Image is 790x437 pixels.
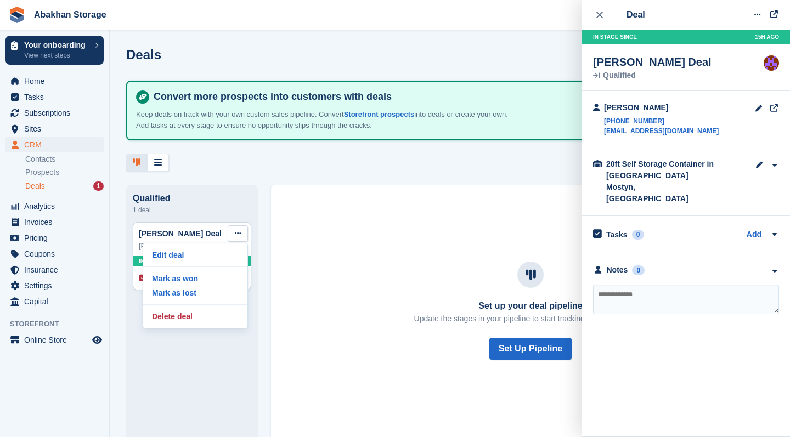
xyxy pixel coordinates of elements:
[5,105,104,121] a: menu
[604,102,719,113] div: [PERSON_NAME]
[5,246,104,262] a: menu
[24,246,90,262] span: Coupons
[25,181,45,191] span: Deals
[632,230,645,240] div: 0
[126,47,161,62] h1: Deals
[133,194,251,203] div: Qualified
[139,257,183,265] span: In stage since
[24,121,90,137] span: Sites
[593,55,712,69] div: [PERSON_NAME] Deal
[133,203,251,217] div: 1 deal
[148,286,243,300] a: Mark as lost
[24,105,90,121] span: Subscriptions
[148,309,243,324] a: Delete deal
[93,181,104,191] div: 1
[139,241,245,252] div: [PERSON_NAME]
[9,7,25,23] img: stora-icon-8386f47178a22dfd0bd8f6a31ec36ba5ce8667c1dd55bd0f319d3a0aa187defe.svg
[344,110,415,118] a: Storefront prospects
[24,262,90,277] span: Insurance
[5,137,104,152] a: menu
[24,198,90,214] span: Analytics
[139,273,152,283] span: 0
[5,278,104,293] a: menu
[5,89,104,105] a: menu
[24,50,89,60] p: View next steps
[139,229,222,238] a: [PERSON_NAME] Deal
[5,198,104,214] a: menu
[5,230,104,246] a: menu
[764,55,779,71] img: William Abakhan
[5,294,104,309] a: menu
[24,332,90,348] span: Online Store
[25,167,59,178] span: Prospects
[5,262,104,277] a: menu
[149,90,764,103] h4: Convert more prospects into customers with deals
[25,180,104,192] a: Deals 1
[606,230,628,240] h2: Tasks
[24,89,90,105] span: Tasks
[604,126,719,136] a: [EMAIL_ADDRESS][DOMAIN_NAME]
[24,214,90,230] span: Invoices
[5,214,104,230] a: menu
[24,73,90,89] span: Home
[632,265,645,275] div: 0
[604,116,719,126] a: [PHONE_NUMBER]
[755,33,779,41] span: 15H AGO
[414,313,647,325] p: Update the stages in your pipeline to start tracking your sales funnel.
[24,137,90,152] span: CRM
[148,248,243,262] a: Edit deal
[5,332,104,348] a: menu
[136,109,520,130] p: Keep deals on track with your own custom sales pipeline. Convert into deals or create your own. A...
[607,264,628,276] div: Notes
[24,278,90,293] span: Settings
[148,271,243,286] a: Mark as won
[25,154,104,164] a: Contacts
[10,319,109,330] span: Storefront
[747,229,761,241] a: Add
[606,158,716,205] div: 20ft Self Storage Container in [GEOGRAPHIC_DATA] Mostyn, [GEOGRAPHIC_DATA]
[5,36,104,65] a: Your onboarding View next steps
[24,294,90,309] span: Capital
[24,230,90,246] span: Pricing
[489,338,572,360] button: Set Up Pipeline
[5,121,104,137] a: menu
[593,33,637,41] span: In stage since
[24,41,89,49] p: Your onboarding
[25,167,104,178] a: Prospects
[91,333,104,347] a: Preview store
[414,301,647,311] h3: Set up your deal pipeline
[627,8,645,21] div: Deal
[5,73,104,89] a: menu
[30,5,111,24] a: Abakhan Storage
[593,72,712,80] div: Qualified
